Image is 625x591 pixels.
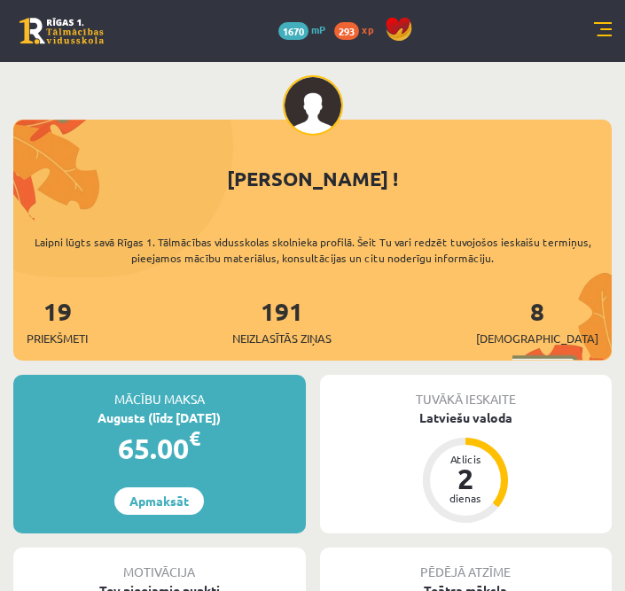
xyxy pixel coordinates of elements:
div: 2 [439,464,492,493]
span: Priekšmeti [27,330,88,347]
a: Latviešu valoda Atlicis 2 dienas [320,408,613,525]
div: dienas [439,493,492,503]
div: [PERSON_NAME] ! [13,164,612,193]
a: 191Neizlasītās ziņas [232,295,332,347]
div: Pēdējā atzīme [320,548,613,581]
div: Mācību maksa [13,375,306,408]
div: Motivācija [13,548,306,581]
div: Atlicis [439,454,492,464]
div: Latviešu valoda [320,408,613,427]
a: Apmaksāt [114,487,204,515]
span: Neizlasītās ziņas [232,330,332,347]
span: 1670 [278,22,309,40]
div: Tuvākā ieskaite [320,375,613,408]
a: Rīgas 1. Tālmācības vidusskola [20,18,104,44]
a: 19Priekšmeti [27,295,88,347]
div: 65.00 [13,427,306,470]
span: mP [311,22,325,36]
div: Augusts (līdz [DATE]) [13,408,306,427]
span: xp [362,22,373,36]
div: Laipni lūgts savā Rīgas 1. Tālmācības vidusskolas skolnieka profilā. Šeit Tu vari redzēt tuvojošo... [13,234,612,266]
a: 8[DEMOGRAPHIC_DATA] [476,295,598,347]
a: 293 xp [334,22,382,36]
img: Gabriels Rimeiks [283,75,343,136]
span: € [189,425,200,451]
span: [DEMOGRAPHIC_DATA] [476,330,598,347]
span: 293 [334,22,359,40]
